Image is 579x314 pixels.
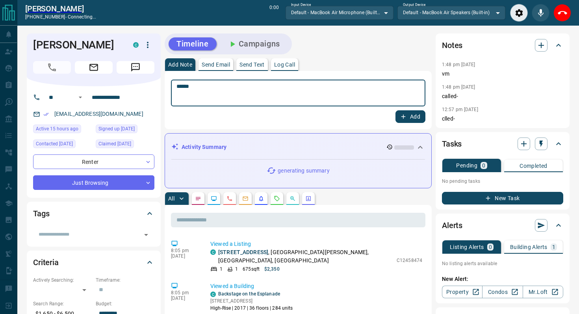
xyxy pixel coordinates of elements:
svg: Agent Actions [305,195,312,202]
button: New Task [442,192,563,204]
p: 8:05 pm [171,248,199,253]
p: 1 [220,266,223,273]
div: End Call [553,4,571,22]
p: 675 sqft [243,266,260,273]
h2: Tags [33,207,49,220]
span: Signed up [DATE] [98,125,135,133]
p: 1 [552,244,555,250]
a: Mr.Loft [523,286,563,298]
p: C12458474 [397,257,422,264]
svg: Listing Alerts [258,195,264,202]
div: Alerts [442,216,563,235]
div: Tasks [442,134,563,153]
p: Viewed a Building [210,282,422,290]
p: , [GEOGRAPHIC_DATA][PERSON_NAME], [GEOGRAPHIC_DATA], [GEOGRAPHIC_DATA] [218,248,393,265]
p: 0:00 [269,4,279,22]
span: Claimed [DATE] [98,140,131,148]
div: Tue Oct 14 2025 [33,124,92,136]
p: Actively Searching: [33,277,92,284]
p: [DATE] [171,295,199,301]
div: condos.ca [133,42,139,48]
p: Send Email [202,62,230,67]
div: Fri Jul 19 2024 [96,139,154,150]
svg: Requests [274,195,280,202]
label: Input Device [291,2,311,7]
div: Default - MacBook Air Speakers (Built-in) [397,6,505,19]
div: Mute [532,4,549,22]
svg: Emails [242,195,249,202]
p: No listing alerts available [442,260,563,267]
p: All [168,196,174,201]
p: 1:48 pm [DATE] [442,84,475,90]
label: Output Device [403,2,425,7]
span: connecting... [68,14,96,20]
span: Contacted [DATE] [36,140,73,148]
div: Renter [33,154,154,169]
p: Listing Alerts [450,244,484,250]
p: Budget: [96,300,154,307]
svg: Lead Browsing Activity [211,195,217,202]
p: [STREET_ADDRESS] [210,297,293,305]
svg: Opportunities [289,195,296,202]
span: Email [75,61,113,74]
p: generating summary [278,167,329,175]
p: Log Call [274,62,295,67]
p: 0 [489,244,492,250]
a: [STREET_ADDRESS] [218,249,268,255]
p: [PHONE_NUMBER] - [25,13,96,20]
div: Tags [33,204,154,223]
button: Timeline [169,37,217,50]
p: [DATE] [171,253,199,259]
h2: Alerts [442,219,462,232]
div: Criteria [33,253,154,272]
p: vm [442,70,563,78]
a: Condos [482,286,523,298]
span: Call [33,61,71,74]
a: [EMAIL_ADDRESS][DOMAIN_NAME] [54,111,143,117]
a: Backstage on the Esplanade [218,291,280,297]
p: New Alert: [442,275,563,283]
p: Search Range: [33,300,92,307]
p: 1:48 pm [DATE] [442,62,475,67]
p: 12:57 pm [DATE] [442,107,478,112]
p: $2,350 [264,266,280,273]
p: No pending tasks [442,175,563,187]
p: Timeframe: [96,277,154,284]
p: Building Alerts [510,244,547,250]
div: condos.ca [210,249,216,255]
div: Just Browsing [33,175,154,190]
span: Message [117,61,154,74]
h2: Tasks [442,137,462,150]
p: 8:05 pm [171,290,199,295]
div: condos.ca [210,292,216,297]
a: [PERSON_NAME] [25,4,96,13]
svg: Email Verified [43,111,49,117]
button: Add [395,110,425,123]
div: Activity Summary [171,140,425,154]
p: Send Text [239,62,265,67]
button: Open [76,93,85,102]
p: Activity Summary [182,143,226,151]
p: 1 [235,266,238,273]
p: Viewed a Listing [210,240,422,248]
button: Campaigns [220,37,288,50]
div: Default - MacBook Air Microphone (Built-in) [286,6,393,19]
svg: Notes [195,195,201,202]
p: Pending [456,163,477,168]
p: Completed [520,163,547,169]
div: Thu Jun 28 2018 [96,124,154,136]
svg: Calls [226,195,233,202]
p: called- [442,92,563,100]
p: High-Rise | 2017 | 36 floors | 284 units [210,305,293,312]
a: Property [442,286,482,298]
div: Notes [442,36,563,55]
h1: [PERSON_NAME] [33,39,121,51]
p: clled- [442,115,563,123]
div: Audio Settings [510,4,528,22]
div: Fri Oct 10 2025 [33,139,92,150]
p: Add Note [168,62,192,67]
span: Active 15 hours ago [36,125,78,133]
button: Open [141,229,152,240]
h2: Criteria [33,256,59,269]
